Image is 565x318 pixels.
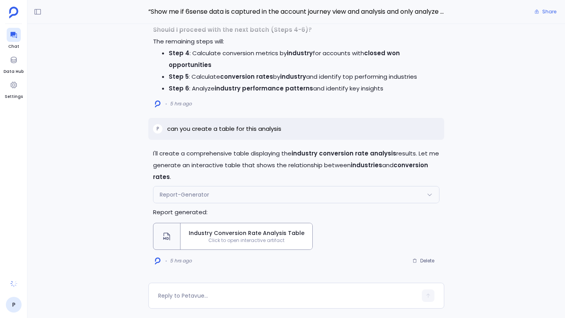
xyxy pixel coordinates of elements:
[153,36,439,47] p: The remaining steps will:
[5,78,23,100] a: Settings
[180,237,312,244] span: Click to open interactive artifact
[10,280,18,287] img: spinner-B0dY0IHp.gif
[170,258,192,264] span: 5 hrs ago
[542,9,556,15] span: Share
[153,223,313,250] button: Industry Conversion Rate Analysis TableClick to open interactive artifact
[4,53,24,75] a: Data Hub
[169,72,189,81] strong: Step 5
[148,7,444,17] span: “Show me if 6sense data is captured in the account journey view and analysis and only analyze it ...
[220,72,273,81] strong: conversion rates
[169,84,189,92] strong: Step 6
[292,149,396,157] strong: industry conversion rate analysis
[170,101,192,107] span: 5 hrs ago
[280,72,306,81] strong: industry
[351,161,382,169] strong: industries
[4,69,24,75] span: Data Hub
[9,7,18,18] img: petavue logo
[530,6,561,17] button: Share
[153,206,439,218] p: Report generated:
[153,148,439,183] p: I'll create a comprehensive table displaying the results. Let me generate an interactive table th...
[169,49,190,57] strong: Step 4
[169,47,439,71] li: : Calculate conversion metrics by for accounts with
[184,229,309,237] span: Industry Conversion Rate Analysis Table
[407,255,439,267] button: Delete
[287,49,313,57] strong: industry
[160,191,209,199] span: Report-Generator
[155,100,160,108] img: logo
[6,297,22,313] a: P
[155,257,160,265] img: logo
[5,94,23,100] span: Settings
[7,28,21,50] a: Chat
[169,83,439,94] li: : Analyze and identify key insights
[215,84,313,92] strong: industry performance patterns
[157,126,159,132] span: P
[169,71,439,83] li: : Calculate by and identify top performing industries
[167,124,281,134] p: can you create a table for this analysis
[7,43,21,50] span: Chat
[420,258,434,264] span: Delete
